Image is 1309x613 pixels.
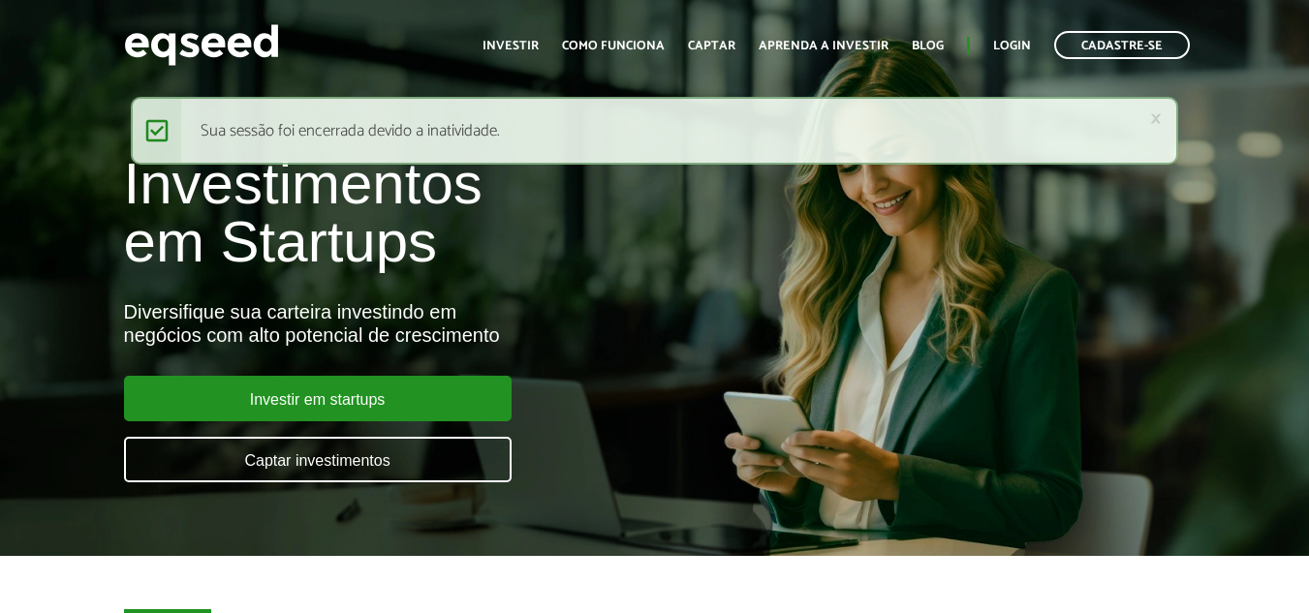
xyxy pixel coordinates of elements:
a: Captar investimentos [124,437,512,482]
div: Sua sessão foi encerrada devido a inatividade. [131,97,1178,165]
a: Investir [483,40,539,52]
a: Blog [912,40,944,52]
div: Diversifique sua carteira investindo em negócios com alto potencial de crescimento [124,300,750,347]
a: Cadastre-se [1054,31,1190,59]
a: Como funciona [562,40,665,52]
a: Login [993,40,1031,52]
a: Aprenda a investir [759,40,888,52]
a: × [1150,108,1162,129]
a: Investir em startups [124,376,512,421]
h1: Investimentos em Startups [124,155,750,271]
img: EqSeed [124,19,279,71]
a: Captar [688,40,735,52]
